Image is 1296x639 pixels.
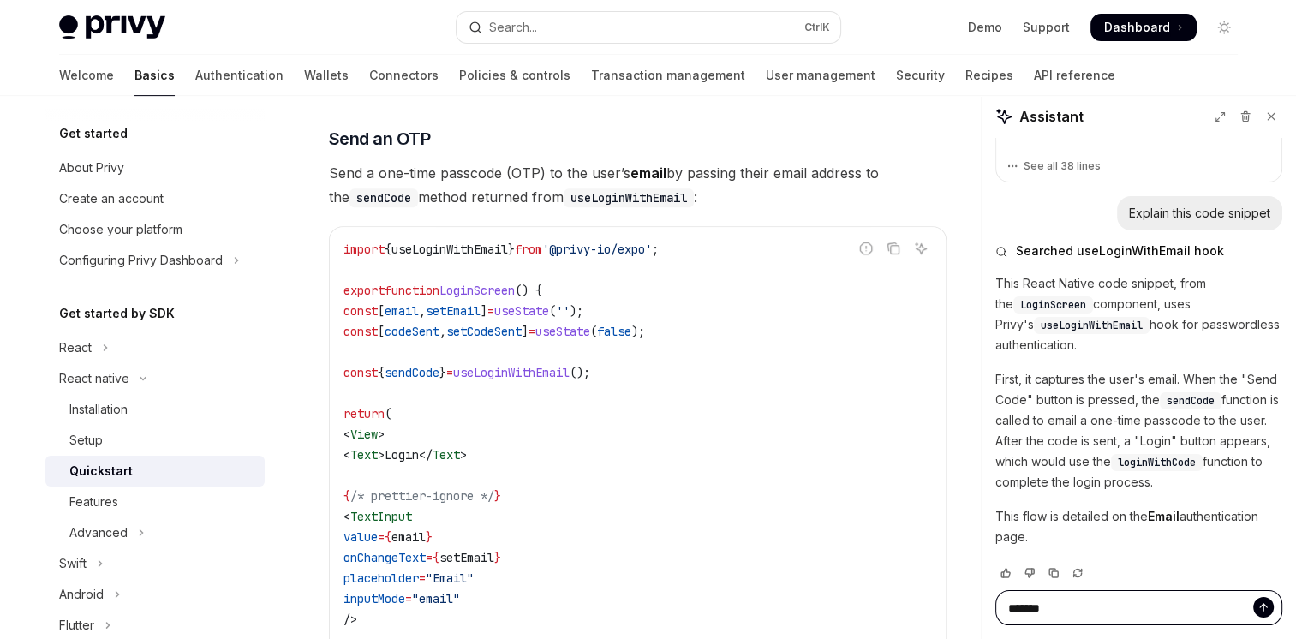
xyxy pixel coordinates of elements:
div: Quickstart [69,461,133,481]
span: placeholder [343,570,419,586]
span: { [385,529,391,545]
span: Login [385,447,419,463]
button: Toggle Advanced section [45,517,265,548]
div: About Privy [59,158,124,178]
h5: Get started by SDK [59,303,175,324]
div: React [59,337,92,358]
a: Choose your platform [45,214,265,245]
span: LoginScreen [1020,298,1086,312]
span: useState [494,303,549,319]
a: Demo [968,19,1002,36]
span: useLoginWithEmail [1041,319,1143,332]
span: "Email" [426,570,474,586]
div: Features [69,492,118,512]
button: Toggle Configuring Privy Dashboard section [45,245,265,276]
strong: Email [1148,509,1180,523]
div: Create an account [59,188,164,209]
span: } [426,529,433,545]
span: useLoginWithEmail [453,365,570,380]
a: Support [1023,19,1070,36]
a: Security [896,55,945,96]
span: , [439,324,446,339]
span: < [343,447,350,463]
span: setCodeSent [446,324,522,339]
span: = [529,324,535,339]
button: Vote that response was good [995,564,1016,582]
span: useState [535,324,590,339]
span: { [433,550,439,565]
span: false [597,324,631,339]
span: } [494,488,501,504]
span: (); [570,365,590,380]
span: ( [1046,150,1052,164]
span: function [385,283,439,298]
div: Flutter [59,615,94,636]
span: = [378,529,385,545]
button: Toggle Swift section [45,548,265,579]
span: , [419,303,426,319]
span: import [343,242,385,257]
a: User management [766,55,875,96]
button: See all 38 lines [1006,154,1271,178]
a: Quickstart [45,456,265,487]
span: Assistant [1019,106,1084,127]
a: Create an account [45,183,265,214]
span: > [460,447,467,463]
div: Configuring Privy Dashboard [59,250,223,271]
span: useLoginWithEmail [391,242,508,257]
span: value [343,529,378,545]
button: Report incorrect code [855,237,877,260]
span: Send an OTP [329,127,431,151]
a: Policies & controls [459,55,570,96]
div: Installation [69,399,128,420]
span: const [343,303,378,319]
span: { [385,242,391,257]
span: const [343,365,378,380]
button: Vote that response was not good [1019,564,1040,582]
span: = [426,550,433,565]
span: TextInput [350,509,412,524]
span: Text [350,447,378,463]
a: Features [45,487,265,517]
span: Ctrl K [804,21,830,34]
span: ] [522,324,529,339]
code: sendCode [349,188,418,207]
span: </ [419,447,433,463]
div: Android [59,584,104,605]
button: Ask AI [910,237,932,260]
p: This flow is detailed on the authentication page. [995,506,1282,547]
span: ; [652,242,659,257]
a: Recipes [965,55,1013,96]
button: Toggle dark mode [1210,14,1238,41]
span: ( [385,406,391,421]
span: = [446,365,453,380]
span: > [378,447,385,463]
span: email [391,529,426,545]
span: email [385,303,419,319]
a: API reference [1034,55,1115,96]
span: ( [590,324,597,339]
span: return [1010,150,1046,164]
p: This React Native code snippet, from the component, uses Privy's hook for passwordless authentica... [995,273,1282,355]
span: < [343,427,350,442]
button: Searched useLoginWithEmail hook [995,242,1282,260]
div: Setup [69,430,103,451]
a: Dashboard [1090,14,1197,41]
strong: email [630,164,666,182]
span: } [508,242,515,257]
div: Swift [59,553,87,574]
button: Toggle React native section [45,363,265,394]
span: export [343,283,385,298]
p: First, it captures the user's email. When the "Send Code" button is pressed, the function is call... [995,369,1282,493]
span: [ [378,324,385,339]
div: Explain this code snippet [1129,205,1270,222]
span: '' [556,303,570,319]
span: /* prettier-ignore */ [350,488,494,504]
span: > [378,427,385,442]
span: } [494,550,501,565]
span: () { [515,283,542,298]
span: '@privy-io/expo' [542,242,652,257]
div: Choose your platform [59,219,182,240]
button: Copy chat response [1043,564,1064,582]
button: Copy the contents from the code block [882,237,905,260]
